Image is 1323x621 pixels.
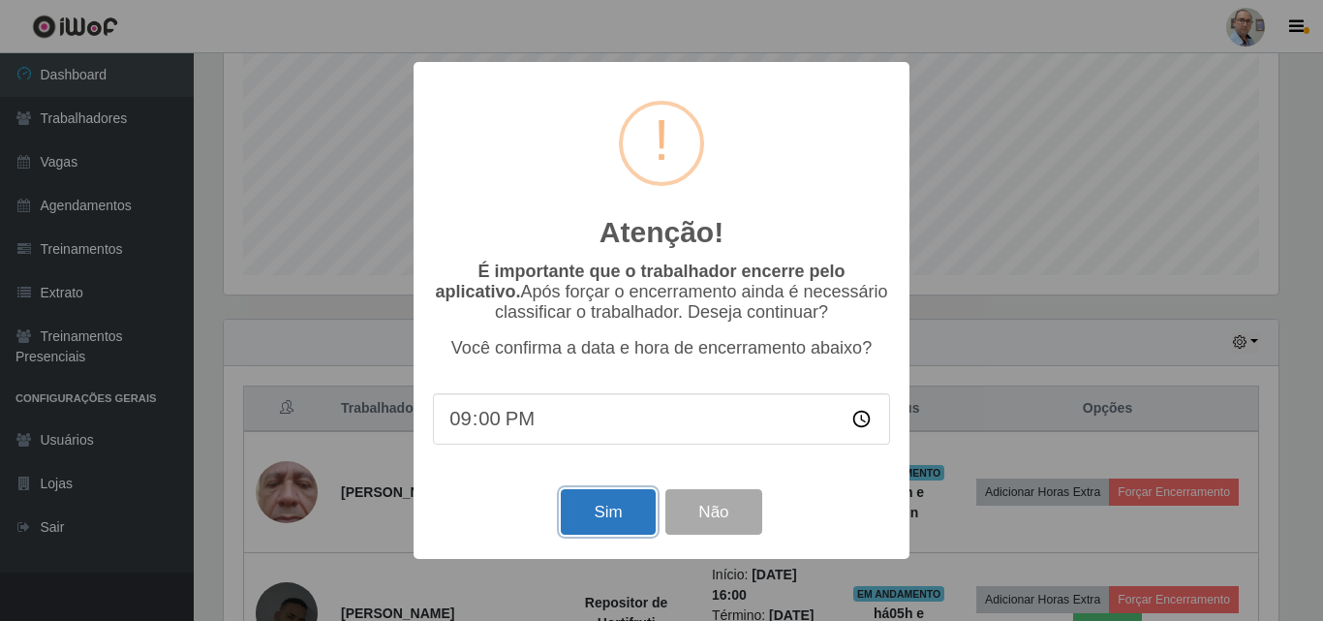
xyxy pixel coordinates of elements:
b: É importante que o trabalhador encerre pelo aplicativo. [435,262,845,301]
h2: Atenção! [600,215,723,250]
p: Após forçar o encerramento ainda é necessário classificar o trabalhador. Deseja continuar? [433,262,890,323]
p: Você confirma a data e hora de encerramento abaixo? [433,338,890,358]
button: Sim [561,489,655,535]
button: Não [665,489,761,535]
